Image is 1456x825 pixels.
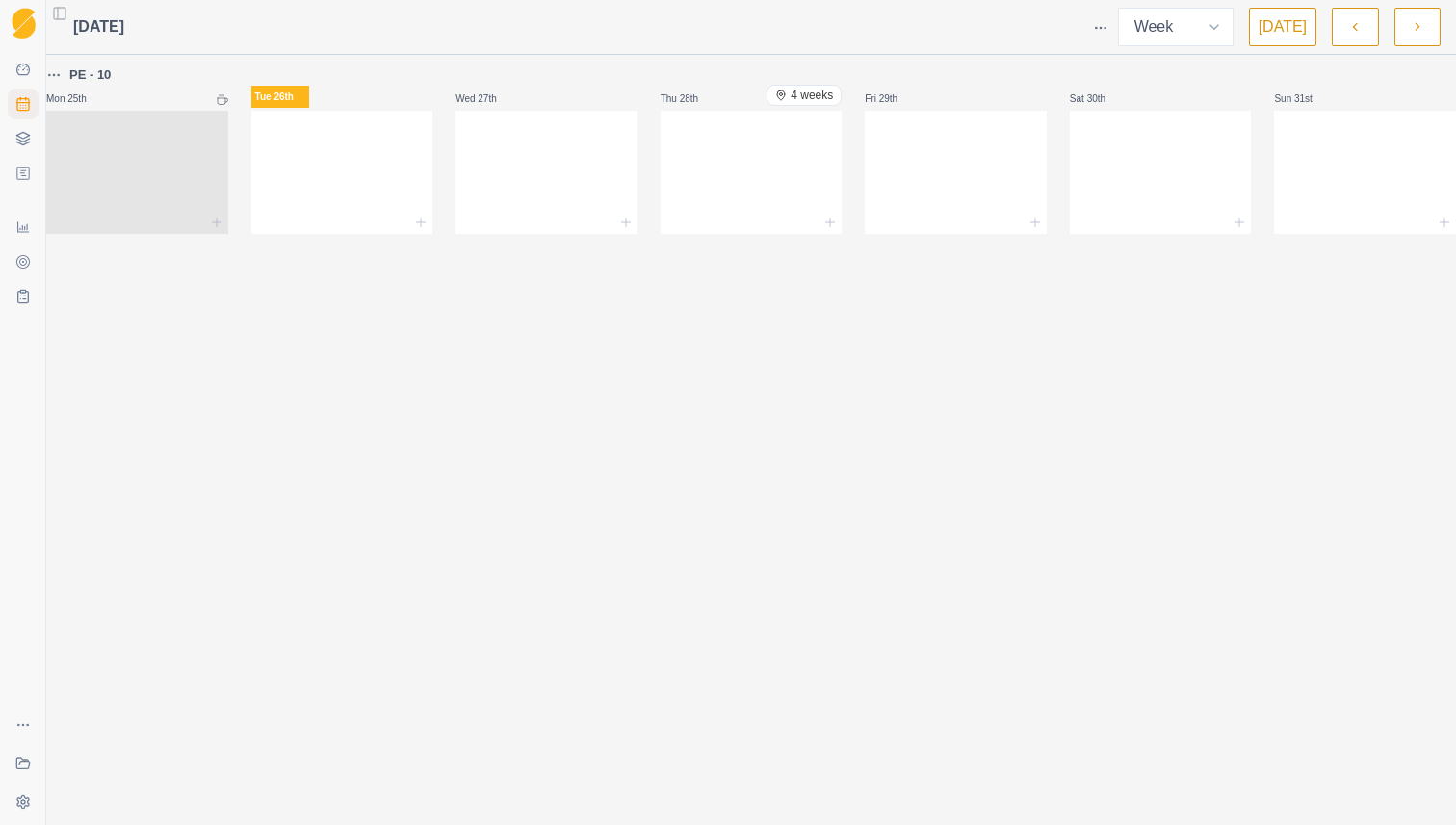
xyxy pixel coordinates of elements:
button: [DATE] [1249,8,1316,46]
a: Logo [8,8,39,39]
p: Fri 29th [865,91,923,106]
span: [DATE] [73,15,124,39]
p: Sun 31st [1274,91,1332,106]
p: Tue 26th [251,86,309,108]
button: Settings [8,786,39,817]
p: Wed 27th [455,91,513,106]
p: Mon 25th [46,91,104,106]
p: Sat 30th [1070,91,1128,106]
p: Thu 28th [661,91,718,106]
a: 4 weeks [767,85,842,106]
img: Logo [12,8,36,39]
p: PE - 10 [69,65,111,85]
span: 4 weeks [791,88,833,103]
